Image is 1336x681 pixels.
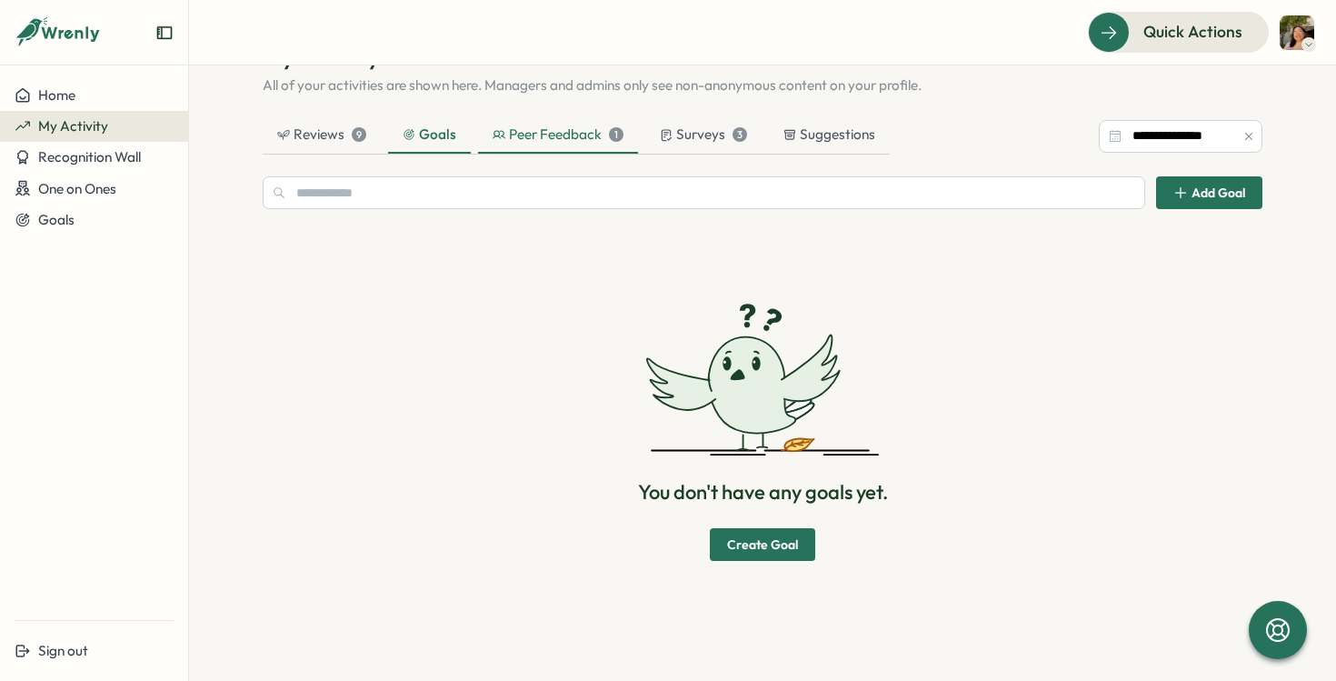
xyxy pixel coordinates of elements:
[38,180,116,197] span: One on Ones
[1191,186,1245,199] span: Add Goal
[38,148,141,165] span: Recognition Wall
[1280,15,1314,50] img: Estelle Lim
[660,125,747,145] div: Surveys
[710,528,815,561] button: Create Goal
[403,125,456,145] div: Goals
[1088,12,1269,52] button: Quick Actions
[38,117,108,135] span: My Activity
[38,86,75,104] span: Home
[155,24,174,42] button: Expand sidebar
[263,75,1262,95] p: All of your activities are shown here. Managers and admins only see non-anonymous content on your...
[38,642,88,659] span: Sign out
[352,127,366,142] div: 9
[38,211,75,228] span: Goals
[783,125,875,145] div: Suggestions
[733,127,747,142] div: 3
[277,125,366,145] div: Reviews
[638,478,888,506] p: You don't have any goals yet.
[727,529,798,560] span: Create Goal
[1156,176,1262,209] button: Add Goal
[493,125,623,145] div: Peer Feedback
[1143,20,1242,44] span: Quick Actions
[609,127,623,142] div: 1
